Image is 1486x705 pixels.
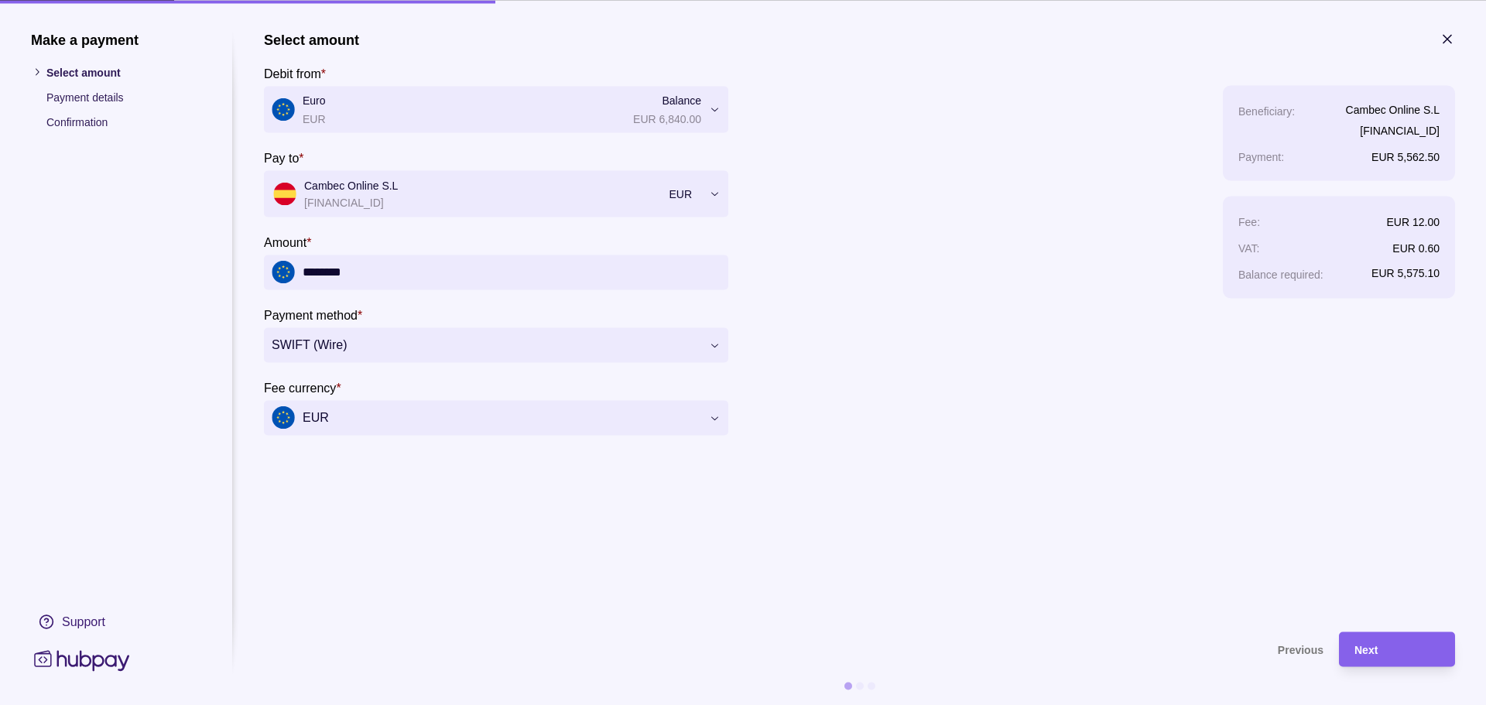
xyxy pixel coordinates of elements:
img: es [273,182,296,205]
div: Support [62,613,105,630]
p: Fee currency [264,381,336,394]
p: Fee : [1238,215,1260,228]
p: Beneficiary : [1238,104,1295,117]
p: Amount [264,235,306,248]
p: [FINANCIAL_ID] [1346,121,1440,139]
label: Fee currency [264,378,341,396]
p: Cambec Online S.L [304,176,661,193]
p: Payment details [46,88,201,105]
h1: Make a payment [31,31,201,48]
button: Previous [264,631,1323,666]
img: eu [272,261,295,284]
p: Cambec Online S.L [1346,101,1440,118]
p: VAT : [1238,241,1260,254]
label: Payment method [264,305,362,323]
p: Debit from [264,67,321,80]
label: Debit from [264,63,326,82]
a: Support [31,605,201,638]
p: EUR 5,575.10 [1371,266,1440,279]
p: Balance required : [1238,268,1323,280]
p: Select amount [46,63,201,80]
h1: Select amount [264,31,359,48]
p: Payment : [1238,150,1284,163]
p: EUR 5,562.50 [1371,150,1440,163]
span: Previous [1278,644,1323,656]
p: EUR 12.00 [1387,215,1440,228]
label: Pay to [264,148,304,166]
button: Next [1339,631,1455,666]
p: Pay to [264,151,299,164]
p: EUR 0.60 [1392,241,1440,254]
p: Payment method [264,308,358,321]
p: Confirmation [46,113,201,130]
span: Next [1354,644,1378,656]
label: Amount [264,232,311,251]
input: amount [303,255,721,289]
